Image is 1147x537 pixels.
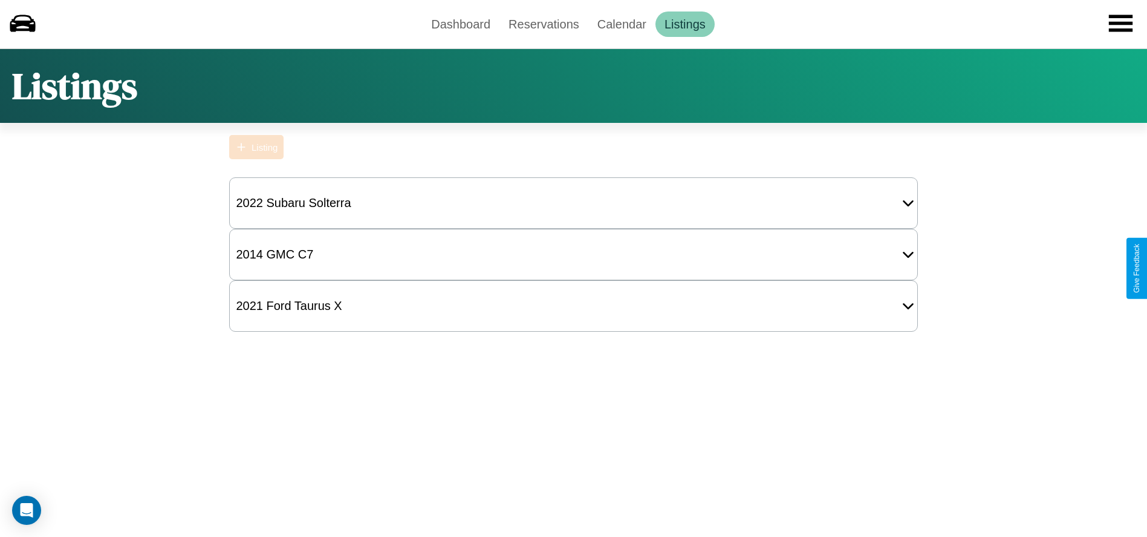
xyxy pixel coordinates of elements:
div: Open Intercom Messenger [12,496,41,525]
a: Reservations [499,12,588,37]
div: 2014 GMC C7 [230,242,319,268]
a: Dashboard [422,12,499,37]
a: Listings [655,12,715,37]
div: 2021 Ford Taurus X [230,293,348,319]
a: Calendar [588,12,655,37]
h1: Listings [12,61,137,111]
div: 2022 Subaru Solterra [230,190,357,216]
button: Listing [229,135,284,159]
div: Listing [252,142,278,153]
div: Give Feedback [1132,244,1141,293]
